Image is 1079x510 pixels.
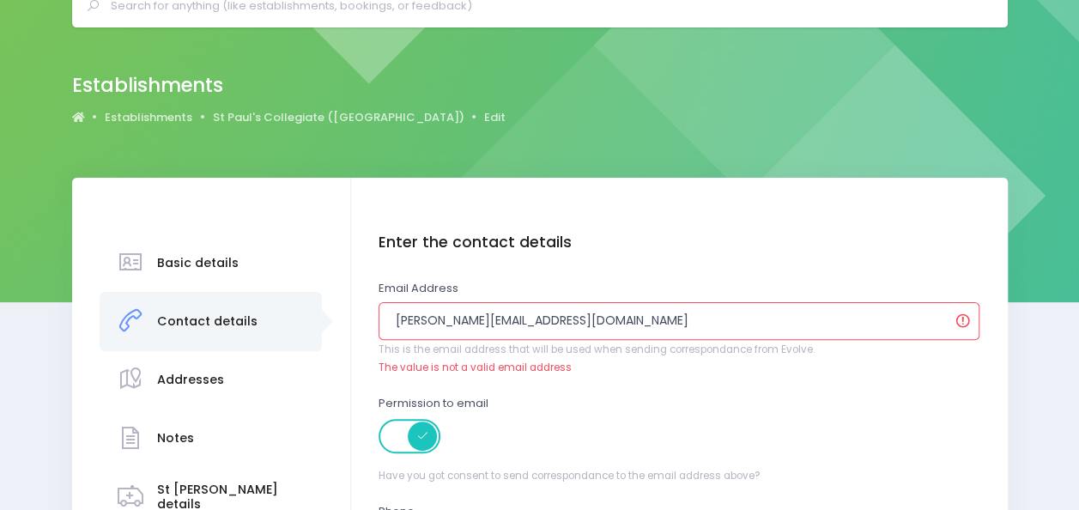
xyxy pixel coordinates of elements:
[379,469,979,484] span: Have you got consent to send correspondance to the email address above?
[72,74,492,97] h2: Establishments
[379,280,458,297] label: Email Address
[379,361,979,376] div: The value is not a valid email address
[105,109,192,126] a: Establishments
[157,373,224,387] h3: Addresses
[379,343,979,358] span: This is the email address that will be used when sending correspondance from Evolve.
[213,109,464,126] a: St Paul's Collegiate ([GEOGRAPHIC_DATA])
[157,431,194,446] h3: Notes
[379,395,488,412] label: Permission to email
[379,234,979,252] h4: Enter the contact details
[157,314,258,329] h3: Contact details
[484,109,506,126] a: Edit
[157,256,239,270] h3: Basic details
